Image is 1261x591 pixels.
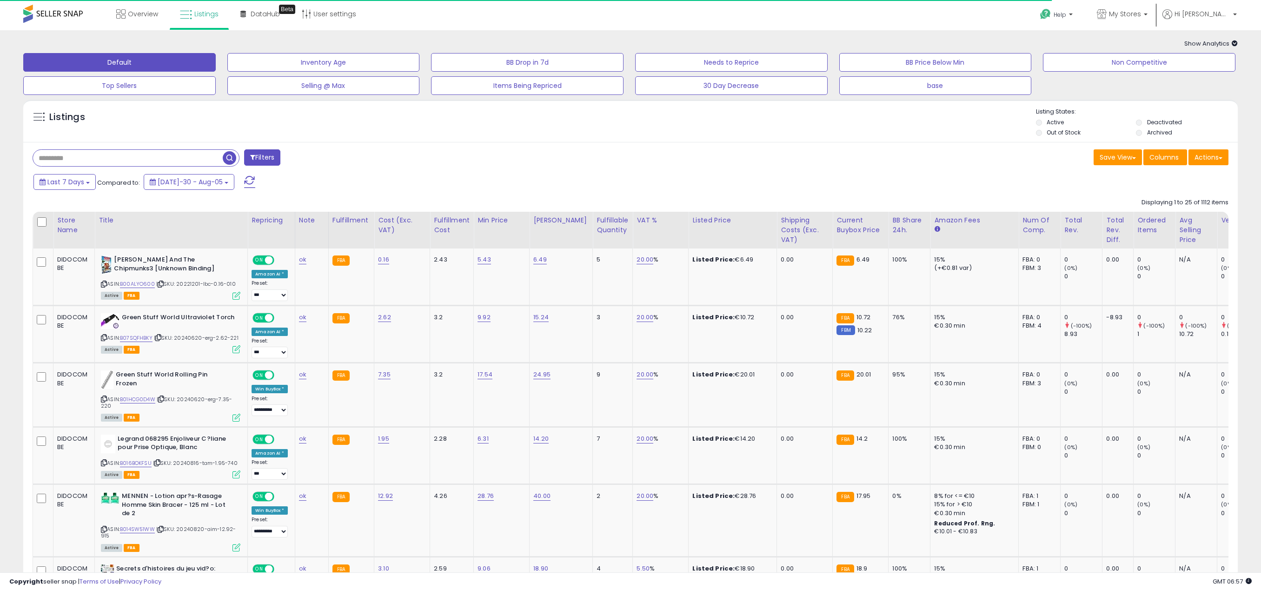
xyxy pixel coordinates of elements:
[273,493,288,501] span: OFF
[692,313,735,322] b: Listed Price:
[1137,451,1175,460] div: 0
[637,313,653,322] a: 20.00
[839,76,1032,95] button: base
[781,564,825,573] div: 0.00
[692,370,770,379] div: €20.01
[839,53,1032,72] button: BB Price Below Min
[434,492,466,500] div: 4.26
[299,255,306,264] a: ok
[1064,388,1102,396] div: 0
[533,491,551,501] a: 40.00
[1185,322,1207,329] small: (-100%)
[378,313,391,322] a: 2.62
[1064,370,1102,379] div: 0
[892,255,923,264] div: 100%
[253,435,265,443] span: ON
[122,313,235,324] b: Green Stuff World Ultraviolet Torch
[1106,370,1126,379] div: 0.00
[1022,255,1053,264] div: FBA: 0
[299,434,306,443] a: ok
[934,500,1011,509] div: 15% for > €10
[637,370,653,379] a: 20.00
[692,564,735,573] b: Listed Price:
[434,255,466,264] div: 2.43
[1106,492,1126,500] div: 0.00
[101,492,119,504] img: 51dWWRiXJ3L._SL40_.jpg
[836,325,855,335] small: FBM
[692,435,770,443] div: €14.20
[856,491,871,500] span: 17.95
[252,270,288,278] div: Amazon AI *
[1179,492,1210,500] div: N/A
[57,492,87,509] div: DIDOCOM BE
[781,370,825,379] div: 0.00
[431,76,624,95] button: Items Being Repriced
[1221,370,1259,379] div: 0
[1040,8,1051,20] i: Get Help
[692,434,735,443] b: Listed Price:
[299,370,306,379] a: ok
[332,313,350,323] small: FBA
[114,255,227,275] b: [PERSON_NAME] And The Chipmunks3 [Unknown Binding]
[1137,501,1150,508] small: (0%)
[637,255,681,264] div: %
[124,292,139,300] span: FBA
[892,215,926,235] div: BB Share 24h.
[273,256,288,264] span: OFF
[1143,322,1165,329] small: (-100%)
[692,255,735,264] b: Listed Price:
[299,491,306,501] a: ok
[1022,500,1053,509] div: FBM: 1
[23,76,216,95] button: Top Sellers
[434,313,466,322] div: 3.2
[1179,330,1217,338] div: 10.72
[1064,509,1102,517] div: 0
[434,215,470,235] div: Fulfillment Cost
[533,370,551,379] a: 24.95
[253,493,265,501] span: ON
[892,313,923,322] div: 76%
[637,435,681,443] div: %
[120,577,161,586] a: Privacy Policy
[1147,128,1172,136] label: Archived
[1064,215,1098,235] div: Total Rev.
[1221,380,1234,387] small: (0%)
[378,215,426,235] div: Cost (Exc. VAT)
[1022,322,1053,330] div: FBM: 4
[124,544,139,552] span: FBA
[434,370,466,379] div: 3.2
[892,435,923,443] div: 100%
[934,435,1011,443] div: 15%
[1147,118,1182,126] label: Deactivated
[1064,492,1102,500] div: 0
[478,564,491,573] a: 9.06
[299,564,306,573] a: ok
[1106,435,1126,443] div: 0.00
[120,459,152,467] a: B016BOKFSU
[144,174,234,190] button: [DATE]-30 - Aug-05
[597,370,625,379] div: 9
[781,492,825,500] div: 0.00
[1179,435,1210,443] div: N/A
[101,255,240,299] div: ASIN:
[1188,149,1228,165] button: Actions
[120,525,155,533] a: B014SW51WW
[637,564,681,573] div: %
[1022,492,1053,500] div: FBA: 1
[597,313,625,322] div: 3
[101,435,240,478] div: ASIN:
[299,313,306,322] a: ok
[1221,443,1234,451] small: (0%)
[1137,272,1175,281] div: 0
[57,435,87,451] div: DIDOCOM BE
[1137,388,1175,396] div: 0
[781,435,825,443] div: 0.00
[597,435,625,443] div: 7
[692,491,735,500] b: Listed Price:
[116,370,229,390] b: Green Stuff World Rolling Pin Frozen
[1137,509,1175,517] div: 0
[244,149,280,166] button: Filters
[101,435,115,453] img: 11un0XXSiPL._SL40_.jpg
[1106,255,1126,264] div: 0.00
[934,509,1011,517] div: €0.30 min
